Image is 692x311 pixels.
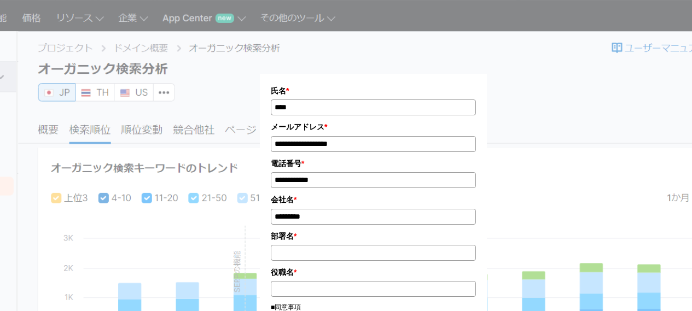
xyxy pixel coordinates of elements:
label: 会社名 [271,193,476,206]
label: 電話番号 [271,157,476,169]
label: 氏名 [271,85,476,97]
label: メールアドレス [271,121,476,133]
label: 役職名 [271,266,476,278]
label: 部署名 [271,230,476,242]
